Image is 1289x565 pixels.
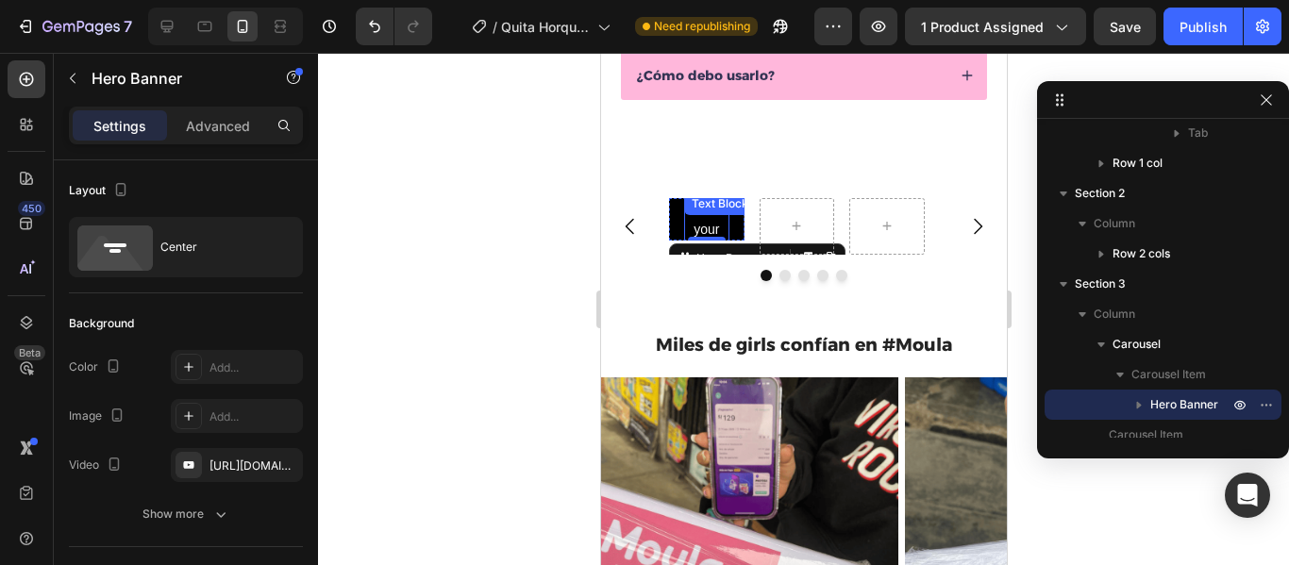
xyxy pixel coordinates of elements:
span: Section 2 [1075,184,1125,203]
p: 7 [124,15,132,38]
button: Save [1094,8,1156,45]
button: Publish [1163,8,1243,45]
div: Add... [209,359,298,376]
span: Section 3 [1075,274,1126,293]
p: Hero Banner [92,67,252,90]
span: Quita Horquillas Moula [501,17,590,37]
div: Background [69,315,134,332]
div: [URL][DOMAIN_NAME] [209,457,298,474]
div: Beta [14,345,45,360]
div: Center [160,225,276,269]
span: Carousel [1113,335,1161,354]
p: Advanced [186,116,250,136]
div: Add... [209,408,298,425]
span: Save [1110,19,1141,35]
div: Color [69,355,125,380]
button: Show more [69,497,303,531]
p: Settings [93,116,146,136]
span: Tab [1188,124,1208,142]
div: Video [69,453,126,478]
div: Undo/Redo [356,8,432,45]
div: Show more [142,505,230,523]
iframe: Design area [601,53,1007,565]
div: Image [69,404,128,429]
span: Hero Banner [1150,395,1218,414]
span: 1 product assigned [921,17,1044,37]
div: 450 [18,201,45,216]
div: Publish [1180,17,1227,37]
div: Open Intercom Messenger [1225,473,1270,518]
span: Carousel Item [1131,365,1206,384]
span: Row 1 col [1113,154,1163,173]
button: 7 [8,8,141,45]
span: Column [1094,214,1135,233]
span: Row 2 cols [1113,244,1170,263]
span: Column [1094,305,1135,324]
span: Carousel Item [1109,425,1183,444]
button: 1 product assigned [905,8,1086,45]
span: / [493,17,497,37]
div: Layout [69,178,132,204]
span: Need republishing [654,18,750,35]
